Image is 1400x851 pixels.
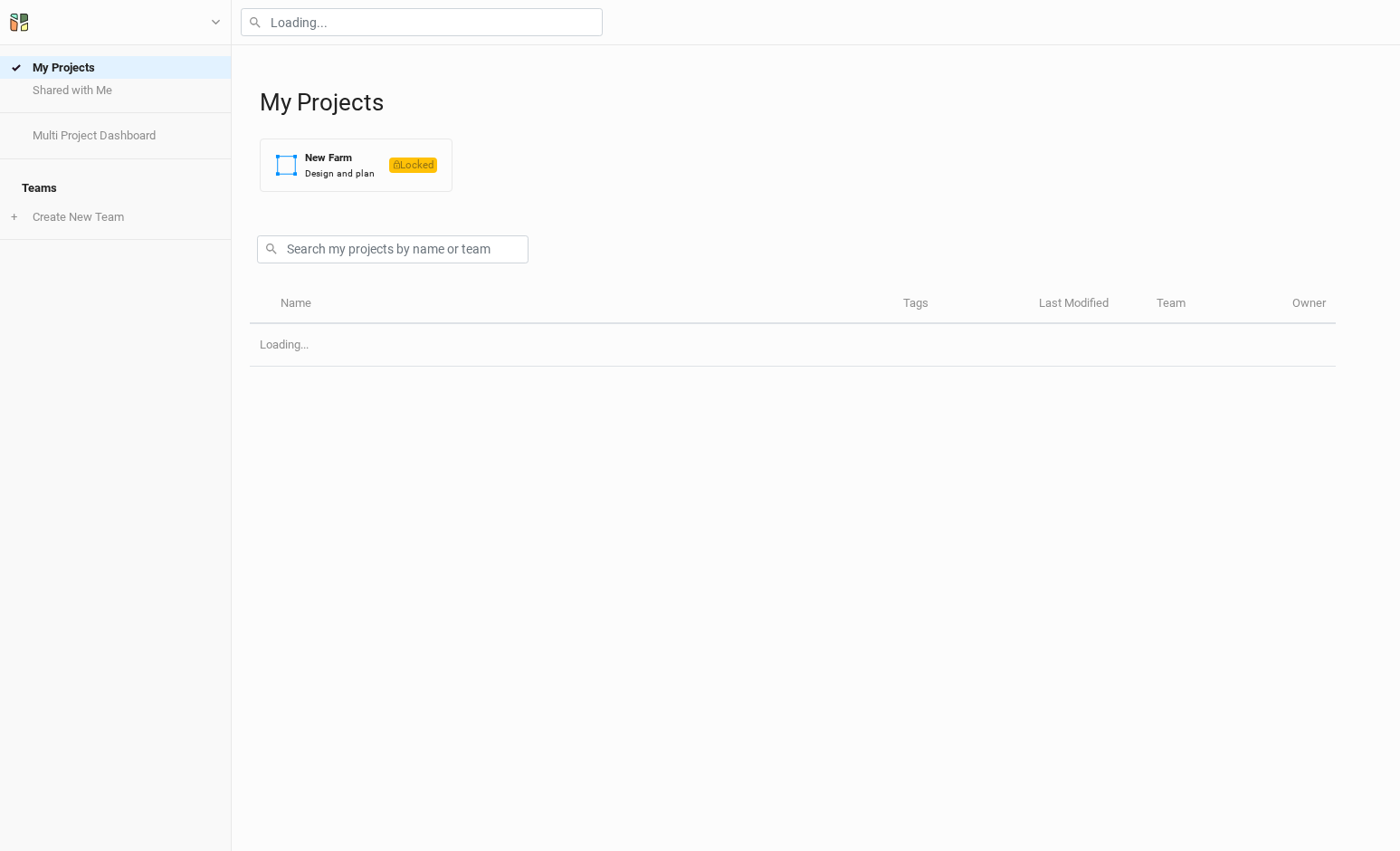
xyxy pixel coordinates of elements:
[241,8,603,36] input: Loading...
[11,210,17,225] span: +
[1147,285,1282,324] th: Team
[260,139,452,192] button: New FarmDesign and planLocked
[305,150,375,166] div: New Farm
[11,170,220,206] h4: Teams
[270,285,892,324] th: Name
[250,324,1336,367] td: Loading...
[260,89,1382,117] h1: My Projects
[893,285,1029,324] th: Tags
[257,235,529,263] input: Search my projects by name or team
[1029,285,1147,324] th: Last Modified
[1282,285,1336,324] th: Owner
[305,167,375,180] div: Design and plan
[389,158,437,173] span: Locked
